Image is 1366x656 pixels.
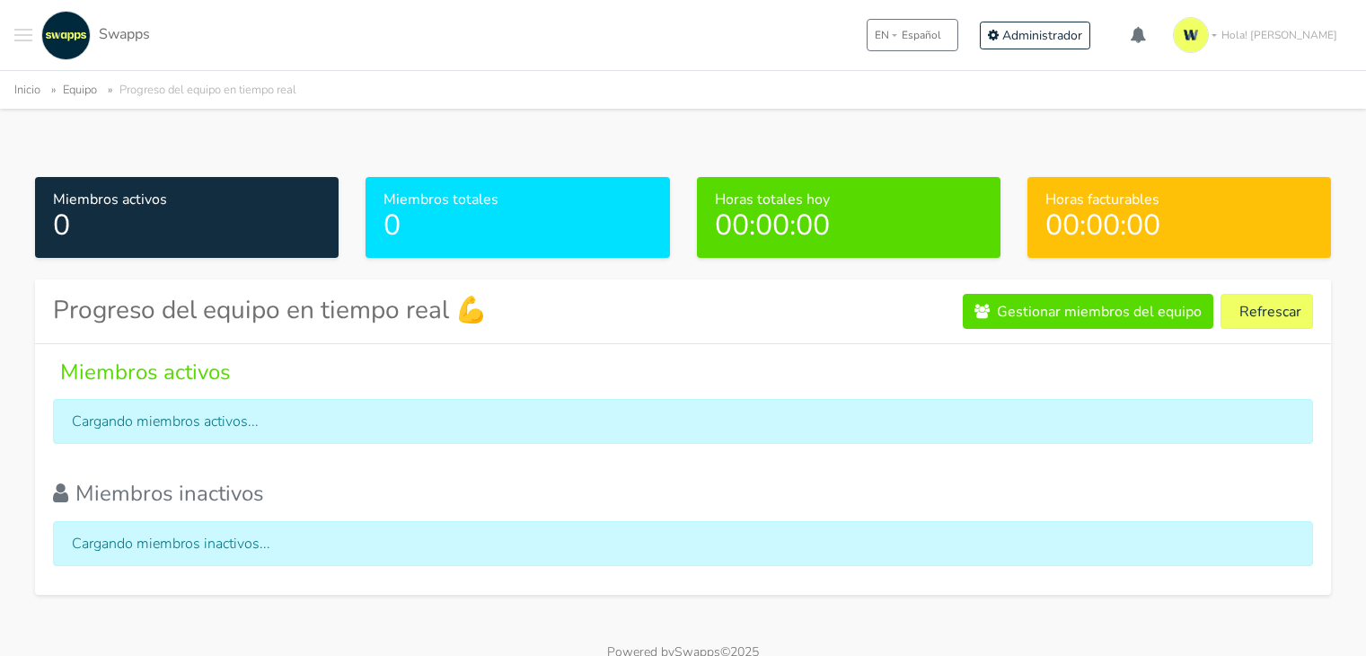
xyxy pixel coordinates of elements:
h4: Miembros activos [53,359,1313,386]
button: ENEspañol [867,19,958,51]
h2: 00:00:00 [1045,208,1313,243]
a: Administrador [980,22,1090,49]
h6: Miembros activos [53,191,321,208]
a: Swapps [37,11,150,60]
div: Cargando miembros inactivos... [53,521,1313,566]
li: Progreso del equipo en tiempo real [101,80,296,101]
h6: Horas totales hoy [715,191,983,208]
h6: Miembros totales [383,191,651,208]
div: Cargando miembros activos... [53,399,1313,444]
img: swapps-linkedin-v2.jpg [41,11,91,60]
span: Español [902,27,941,43]
h2: 00:00:00 [715,208,983,243]
button: Toggle navigation menu [14,11,32,60]
a: Inicio [14,82,40,98]
h6: Horas facturables [1045,191,1313,208]
a: Hola! [PERSON_NAME] [1166,10,1352,60]
h3: Progreso del equipo en tiempo real 💪 [53,296,487,326]
img: isotipo-3-3e143c57.png [1173,17,1209,53]
h2: 0 [383,208,651,243]
span: Swapps [99,24,150,44]
h4: Miembros inactivos [53,480,1313,507]
a: Equipo [63,82,97,98]
span: Administrador [1002,27,1082,44]
h2: 0 [53,208,321,243]
button: Refrescar [1221,294,1313,329]
a: Gestionar miembros del equipo [963,294,1213,329]
span: Hola! [PERSON_NAME] [1221,27,1337,43]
